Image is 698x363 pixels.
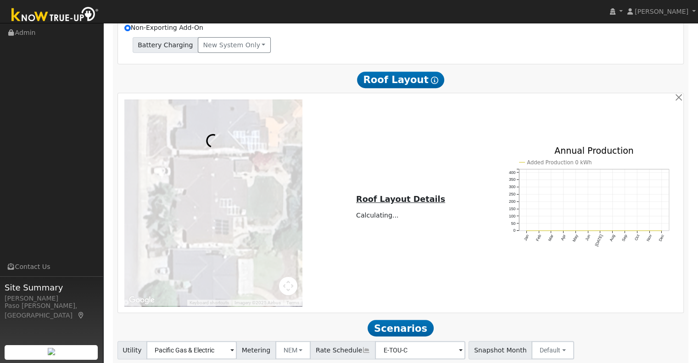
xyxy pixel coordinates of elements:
[658,233,665,242] text: Dec
[648,229,650,231] circle: onclick=""
[587,229,588,231] circle: onclick=""
[133,37,198,53] span: Battery Charging
[594,234,603,247] text: [DATE]
[527,159,592,165] text: Added Production 0 kWh
[275,341,311,359] button: NEM
[124,25,131,31] input: Non-Exporting Add-On
[431,77,438,84] i: Show Help
[198,37,271,53] button: New system only
[571,233,579,242] text: May
[509,213,516,218] text: 100
[7,5,103,26] img: Know True-Up
[146,341,237,359] input: Select a Utility
[48,348,55,355] img: retrieve
[635,8,688,15] span: [PERSON_NAME]
[531,341,574,359] button: Default
[609,234,616,242] text: Aug
[124,23,203,33] label: Non-Exporting Add-On
[554,145,634,155] text: Annual Production
[375,341,465,359] input: Select a Rate Schedule
[310,341,375,359] span: Rate Schedule
[117,341,147,359] span: Utility
[560,234,567,241] text: Apr
[599,229,601,231] circle: onclick=""
[368,320,433,336] span: Scenarios
[511,221,516,225] text: 50
[621,234,628,242] text: Sep
[637,229,638,231] circle: onclick=""
[509,192,516,196] text: 250
[356,195,445,204] u: Roof Layout Details
[354,209,447,222] td: Calculating...
[509,177,516,182] text: 350
[525,229,527,231] circle: onclick=""
[523,234,530,241] text: Jan
[509,170,516,174] text: 400
[236,341,276,359] span: Metering
[5,294,98,303] div: [PERSON_NAME]
[469,341,532,359] span: Snapshot Month
[509,184,516,189] text: 300
[5,281,98,294] span: Site Summary
[661,229,662,231] circle: onclick=""
[612,229,613,231] circle: onclick=""
[509,199,516,203] text: 200
[646,233,653,242] text: Nov
[575,229,576,231] circle: onclick=""
[77,312,85,319] a: Map
[634,233,641,241] text: Oct
[584,234,591,241] text: Jun
[5,301,98,320] div: Paso [PERSON_NAME], [GEOGRAPHIC_DATA]
[535,234,542,242] text: Feb
[538,229,539,231] circle: onclick=""
[357,72,445,88] span: Roof Layout
[624,229,625,231] circle: onclick=""
[550,229,552,231] circle: onclick=""
[563,229,564,231] circle: onclick=""
[547,234,554,242] text: Mar
[513,228,515,233] text: 0
[509,206,516,211] text: 150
